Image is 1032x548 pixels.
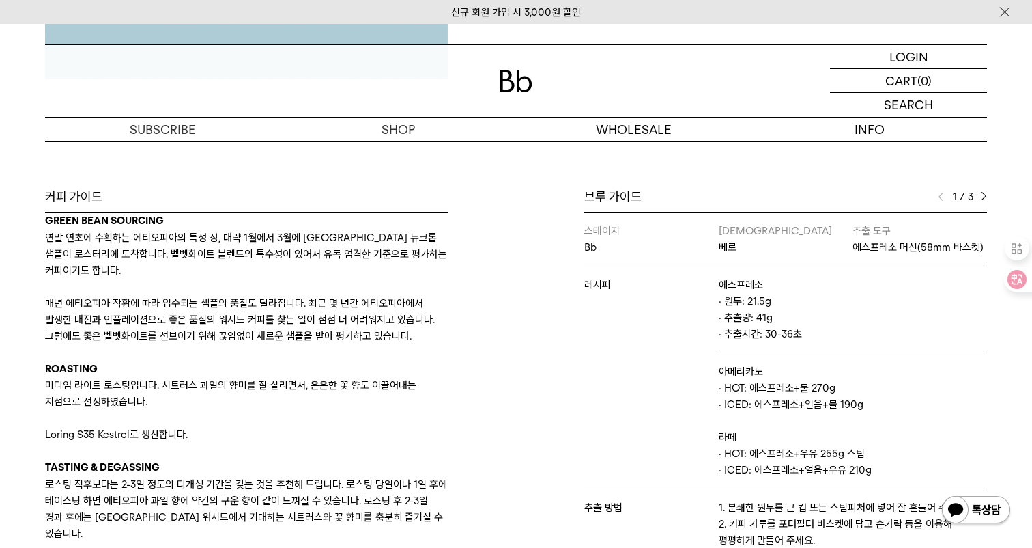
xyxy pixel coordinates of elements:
p: 레시피 [584,277,719,293]
span: 추출 도구 [852,225,891,237]
img: 로고 [500,70,532,92]
span: 3 [968,189,974,205]
a: LOGIN [830,45,987,69]
div: 브루 가이드 [584,189,987,205]
p: 매년 에티오피아 작황에 따라 입수되는 샘플의 품질도 달라집니다. 최근 몇 년간 에티오피아에서 발생한 내전과 인플레이션으로 좋은 품질의 워시드 커피를 찾는 일이 점점 더 어려워... [45,295,448,344]
p: 라떼 [719,429,987,446]
p: 로스팅 직후보다는 2-3일 정도의 디개싱 기간을 갖는 것을 추천해 드립니다. 로스팅 당일이나 1일 후에 테이스팅 하면 에티오피아 과일 향에 약간의 구운 향이 같이 느껴질 수 ... [45,476,448,542]
a: CART (0) [830,69,987,93]
p: Bb [584,239,719,256]
p: · 추출량: 41g [719,310,987,326]
p: Loring S35 Kestrel로 생산합니다. [45,426,448,443]
p: (0) [917,69,932,92]
p: 추출 방법 [584,499,719,516]
p: CART [885,69,917,92]
p: 연말 연초에 수확하는 에티오피아의 특성 상, 대략 1월에서 3월에 [GEOGRAPHIC_DATA] 뉴크롭 샘플이 로스터리에 도착합니다. 벨벳화이트 블렌드의 특수성이 있어서 유... [45,230,448,279]
p: 에스프레소 [719,277,987,293]
p: 에스프레소 머신(58mm 바스켓) [852,239,987,256]
p: 아메리카노 [719,364,987,380]
a: 신규 회원 가입 시 3,000원 할인 [451,6,581,18]
p: · 원두: 21.5g [719,293,987,310]
span: 스테이지 [584,225,620,237]
p: 1. 분쇄한 원두를 큰 컵 또는 스팀피처에 넣어 잘 흔들어 주세요. [719,499,987,516]
p: WHOLESALE [516,118,751,141]
div: 커피 가이드 [45,189,448,205]
p: · 추출시간: 30-36초 [719,326,987,342]
p: · HOT: 에스프레소+우유 255g 스팀 [719,446,987,462]
b: ROASTING [45,363,98,375]
b: GREEN BEAN SOURCING [45,215,164,227]
img: 카카오톡 채널 1:1 채팅 버튼 [941,495,1012,528]
p: · ICED: 에스프레소+얼음+우유 210g [719,462,987,478]
p: · ICED: 에스프레소+얼음+물 190g [719,396,987,413]
a: SUBSCRIBE [45,118,281,141]
a: SHOP [281,118,516,141]
p: LOGIN [889,45,928,68]
p: 베로 [719,239,853,256]
span: 1 [951,189,957,205]
p: · HOT: 에스프레소+물 270g [719,380,987,396]
span: / [960,189,965,205]
span: [DEMOGRAPHIC_DATA] [719,225,832,237]
p: SEARCH [884,93,933,117]
p: INFO [751,118,987,141]
p: 미디엄 라이트 로스팅입니다. 시트러스 과일의 향미를 잘 살리면서, 은은한 꽃 향도 이끌어내는 지점으로 선정하였습니다. [45,377,448,410]
b: TASTING & DEGASSING [45,461,160,474]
